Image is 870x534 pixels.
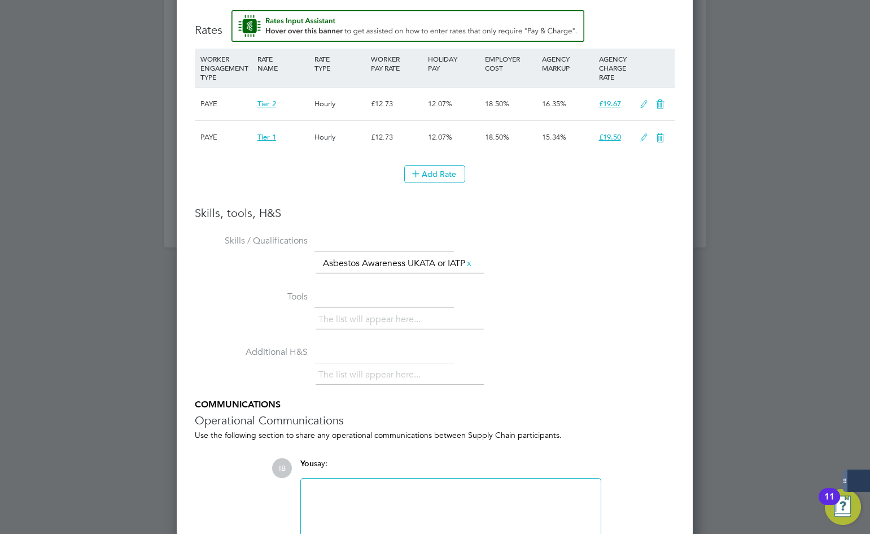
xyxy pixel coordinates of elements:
div: £12.73 [368,88,425,120]
span: 18.50% [485,132,509,142]
div: HOLIDAY PAY [425,49,482,78]
div: PAYE [198,88,255,120]
div: WORKER ENGAGEMENT TYPE [198,49,255,87]
span: 12.07% [428,99,452,108]
div: RATE NAME [255,49,312,78]
span: 12.07% [428,132,452,142]
h5: COMMUNICATIONS [195,399,675,411]
div: AGENCY CHARGE RATE [596,49,634,87]
span: Tier 2 [257,99,276,108]
div: Use the following section to share any operational communications between Supply Chain participants. [195,430,675,440]
div: AGENCY MARKUP [539,49,596,78]
span: IB [272,458,292,478]
div: EMPLOYER COST [482,49,539,78]
span: 18.50% [485,99,509,108]
div: 11 [824,497,834,511]
span: Tier 1 [257,132,276,142]
span: You [300,459,314,468]
span: £19.67 [599,99,621,108]
li: Asbestos Awareness UKATA or IATP [318,256,478,271]
span: £19.50 [599,132,621,142]
button: Open Resource Center, 11 new notifications [825,489,861,525]
li: The list will appear here... [318,367,425,383]
button: Add Rate [404,165,465,183]
button: Rate Assistant [231,10,584,42]
div: Hourly [312,88,369,120]
label: Tools [195,291,308,303]
h3: Operational Communications [195,413,675,428]
div: £12.73 [368,121,425,154]
label: Additional H&S [195,346,308,358]
li: The list will appear here... [318,312,425,327]
label: Skills / Qualifications [195,235,308,247]
h3: Rates [195,10,675,37]
div: WORKER PAY RATE [368,49,425,78]
div: RATE TYPE [312,49,369,78]
span: 15.34% [542,132,566,142]
h3: Skills, tools, H&S [195,206,675,220]
a: x [465,256,473,271]
span: 16.35% [542,99,566,108]
div: PAYE [198,121,255,154]
div: say: [300,458,601,478]
div: Hourly [312,121,369,154]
